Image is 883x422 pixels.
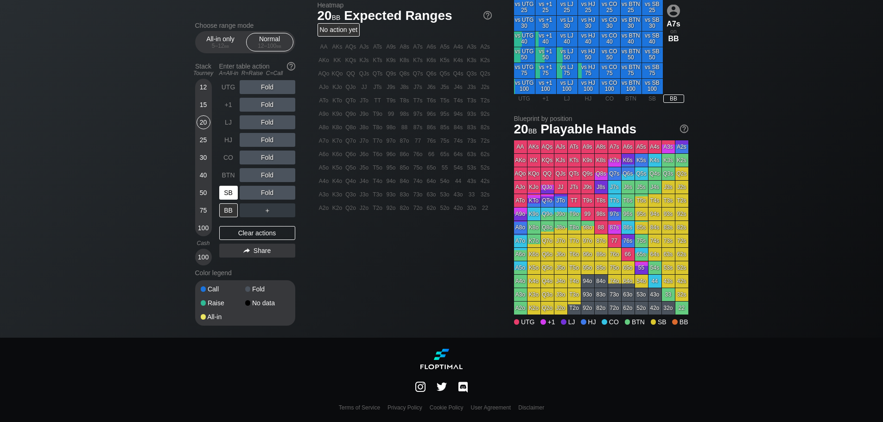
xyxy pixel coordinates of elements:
[331,40,344,53] div: AKs
[479,40,492,53] div: A2s
[479,161,492,174] div: 52s
[479,148,492,161] div: 62s
[595,154,608,167] div: K8s
[514,63,535,78] div: vs UTG 75
[479,134,492,147] div: 72s
[331,121,344,134] div: K8o
[642,79,663,94] div: vs SB 100
[412,175,425,188] div: 74o
[344,40,357,53] div: AQs
[240,98,295,112] div: Fold
[663,4,684,43] div: on
[316,9,342,24] span: 20
[199,33,242,51] div: All-in only
[243,248,250,253] img: share.864f2f62.svg
[398,107,411,120] div: 98s
[513,122,539,138] span: 20
[197,250,210,264] div: 100
[452,94,465,107] div: T4s
[318,81,330,94] div: AJo
[578,63,599,78] div: vs HJ 75
[331,67,344,80] div: KQo
[385,54,398,67] div: K9s
[385,94,398,107] div: T9s
[398,121,411,134] div: 88
[219,70,295,76] div: A=All-in R=Raise C=Call
[483,10,493,20] img: help.32db89a4.svg
[219,80,238,94] div: UTG
[578,79,599,94] div: vs HJ 100
[248,33,291,51] div: Normal
[608,140,621,153] div: A7s
[599,79,620,94] div: vs CO 100
[514,79,535,94] div: vs UTG 100
[622,154,635,167] div: K6s
[412,67,425,80] div: Q7s
[465,161,478,174] div: 53s
[663,19,684,28] div: A7s
[663,94,684,103] div: BB
[276,43,281,49] span: bb
[197,151,210,164] div: 30
[438,121,451,134] div: 85s
[648,154,661,167] div: K4s
[438,94,451,107] div: T5s
[398,67,411,80] div: Q8s
[371,161,384,174] div: T5o
[385,121,398,134] div: 98o
[415,382,426,392] img: bUX4K2iH3jTYE1AAAAAElFTkSuQmCC
[452,175,465,188] div: 44
[557,79,578,94] div: vs LJ 100
[599,47,620,63] div: vs CO 50
[318,23,360,37] div: No action yet
[514,31,535,47] div: vs UTG 40
[385,148,398,161] div: 96o
[371,81,384,94] div: JTs
[318,134,330,147] div: A7o
[554,154,567,167] div: KJs
[452,81,465,94] div: J4s
[197,203,210,217] div: 75
[219,168,238,182] div: BTN
[398,161,411,174] div: 85o
[554,181,567,194] div: JJ
[398,175,411,188] div: 84o
[318,8,492,23] h1: Expected Ranges
[344,54,357,67] div: KQs
[197,98,210,112] div: 15
[318,54,330,67] div: AKo
[578,94,599,103] div: HJ
[425,81,438,94] div: J6s
[197,133,210,147] div: 25
[371,67,384,80] div: QTs
[527,167,540,180] div: KQo
[535,31,556,47] div: vs +1 40
[452,121,465,134] div: 84s
[318,107,330,120] div: A9o
[425,161,438,174] div: 65o
[438,161,451,174] div: 55
[648,140,661,153] div: A4s
[479,67,492,80] div: Q2s
[358,161,371,174] div: J5o
[568,181,581,194] div: JTs
[568,154,581,167] div: KTs
[642,47,663,63] div: vs SB 50
[219,151,238,164] div: CO
[191,59,216,80] div: Stack
[608,167,621,180] div: Q7s
[648,167,661,180] div: Q4s
[452,134,465,147] div: 74s
[332,12,341,22] span: bb
[412,161,425,174] div: 75o
[197,221,210,235] div: 100
[465,94,478,107] div: T3s
[385,107,398,120] div: 99
[514,115,688,122] h2: Blueprint by position
[358,121,371,134] div: J8o
[197,115,210,129] div: 20
[219,115,238,129] div: LJ
[622,140,635,153] div: A6s
[425,40,438,53] div: A6s
[557,16,578,31] div: vs LJ 30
